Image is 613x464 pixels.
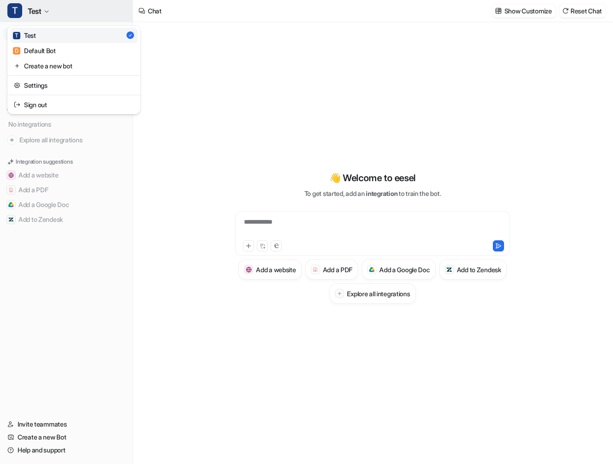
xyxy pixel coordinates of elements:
a: Create a new bot [10,58,138,73]
span: T [13,32,20,39]
a: Settings [10,78,138,93]
a: Sign out [10,97,138,112]
img: reset [14,80,20,90]
img: reset [14,61,20,71]
div: Default Bot [13,46,56,55]
span: T [7,3,22,18]
span: Test [28,5,41,18]
div: Test [13,31,36,40]
div: TTest [7,26,140,114]
img: reset [14,100,20,110]
span: D [13,47,20,55]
